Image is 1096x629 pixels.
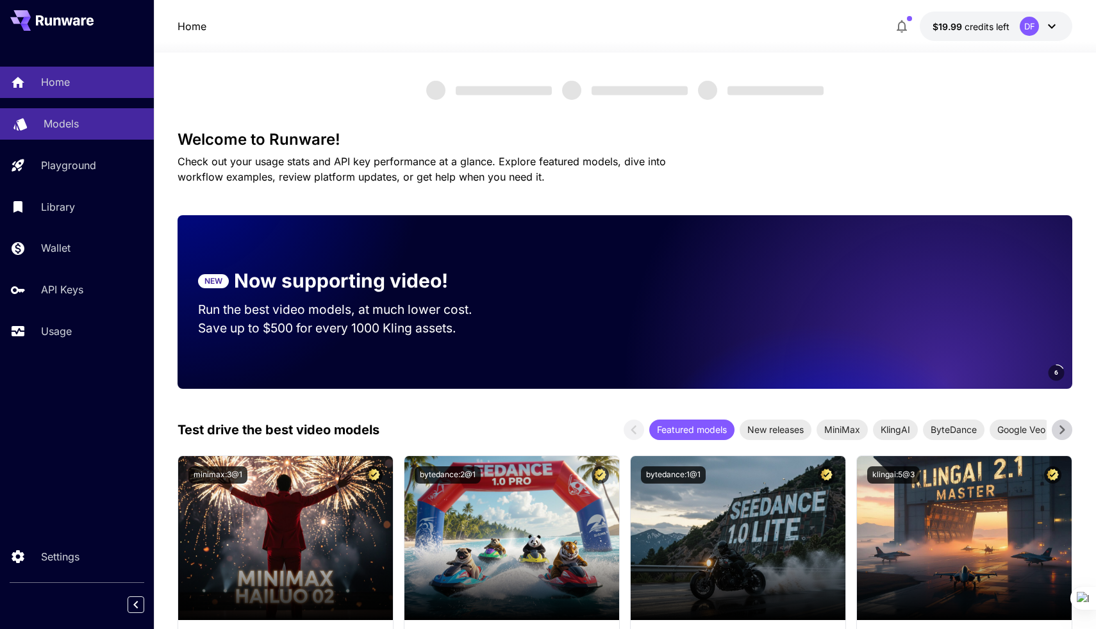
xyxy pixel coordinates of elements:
img: alt [404,456,619,620]
div: Collapse sidebar [137,593,154,616]
button: bytedance:1@1 [641,466,706,484]
img: alt [178,456,393,620]
img: alt [857,456,1072,620]
div: ByteDance [923,420,984,440]
p: Models [44,116,79,131]
div: New releases [740,420,811,440]
h3: Welcome to Runware! [178,131,1073,149]
div: MiniMax [817,420,868,440]
span: credits left [965,21,1009,32]
span: Featured models [649,423,735,436]
p: Now supporting video! [234,266,448,295]
p: Playground [41,158,96,173]
span: MiniMax [817,423,868,436]
span: New releases [740,423,811,436]
div: Google Veo [990,420,1053,440]
p: Usage [41,323,72,339]
button: Collapse sidebar [128,596,144,613]
span: ByteDance [923,423,984,436]
button: Certified Model – Vetted for best performance and includes a commercial license. [365,466,383,484]
div: $19.9949 [933,20,1009,33]
button: bytedance:2@1 [415,466,481,484]
span: 6 [1054,368,1058,377]
p: Wallet [41,240,71,256]
a: Home [178,19,206,34]
p: Test drive the best video models [178,420,379,439]
button: klingai:5@3 [867,466,920,484]
p: API Keys [41,282,83,297]
button: $19.9949DF [920,12,1072,41]
div: DF [1020,17,1039,36]
span: $19.99 [933,21,965,32]
nav: breadcrumb [178,19,206,34]
div: Featured models [649,420,735,440]
p: Run the best video models, at much lower cost. [198,300,497,319]
button: Certified Model – Vetted for best performance and includes a commercial license. [1044,466,1061,484]
div: KlingAI [873,420,918,440]
button: Certified Model – Vetted for best performance and includes a commercial license. [592,466,609,484]
button: minimax:3@1 [188,466,247,484]
p: Library [41,199,75,215]
p: NEW [204,275,222,287]
img: alt [631,456,845,620]
span: Google Veo [990,423,1053,436]
p: Home [41,74,70,90]
button: Certified Model – Vetted for best performance and includes a commercial license. [818,466,835,484]
p: Save up to $500 for every 1000 Kling assets. [198,319,497,338]
p: Settings [41,549,79,564]
span: KlingAI [873,423,918,436]
span: Check out your usage stats and API key performance at a glance. Explore featured models, dive int... [178,155,666,183]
